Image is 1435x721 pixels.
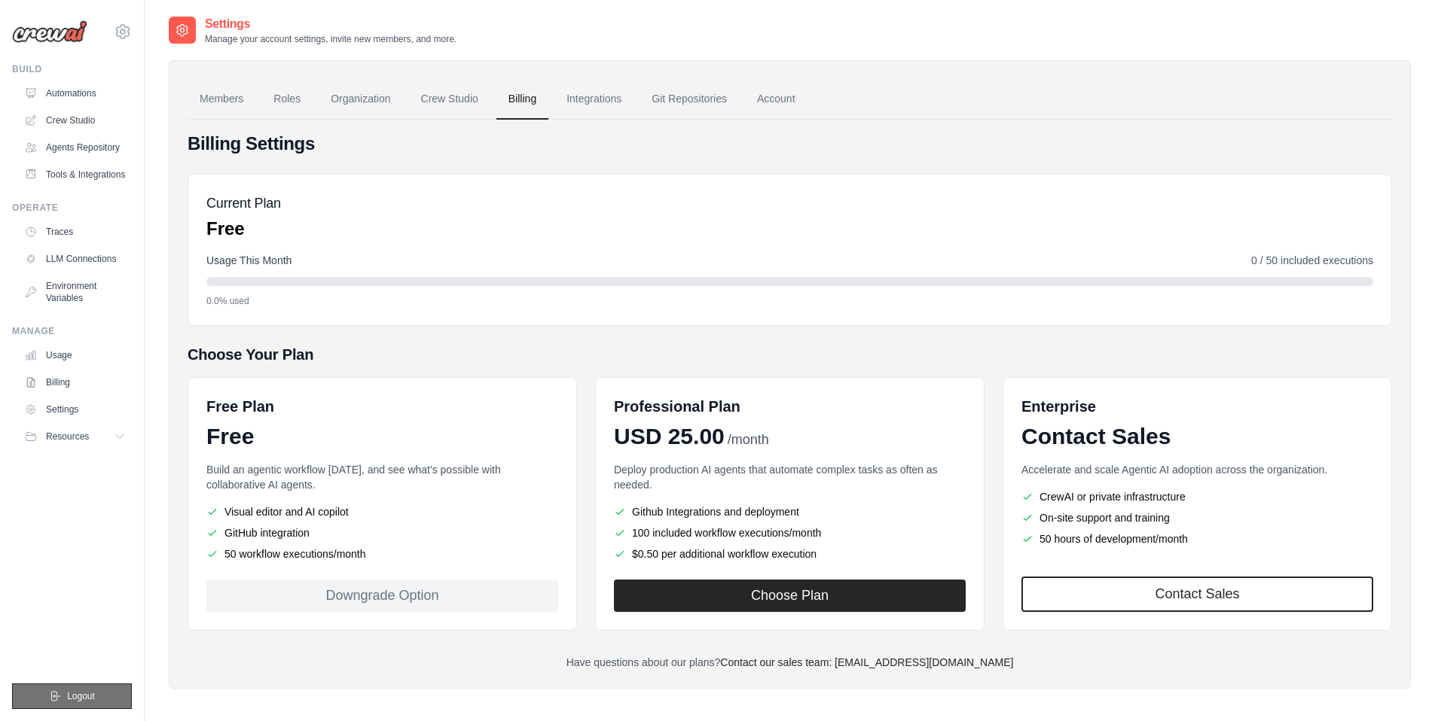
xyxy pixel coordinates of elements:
[640,79,739,120] a: Git Repositories
[206,580,558,612] div: Downgrade Option
[1021,489,1373,504] li: CrewAI or private infrastructure
[1021,531,1373,546] li: 50 hours of development/month
[18,424,132,449] button: Resources
[1021,462,1373,477] p: Accelerate and scale Agentic AI adoption across the organization.
[614,396,740,417] h6: Professional Plan
[188,132,1392,156] h4: Billing Settings
[614,546,966,561] li: $0.50 per additional workflow execution
[12,325,132,337] div: Manage
[46,430,89,443] span: Resources
[18,343,132,367] a: Usage
[206,462,558,492] p: Build an agentic workflow [DATE], and see what's possible with collaborative AI agents.
[188,344,1392,365] h5: Choose Your Plan
[18,81,132,105] a: Automations
[206,546,558,561] li: 50 workflow executions/month
[206,525,558,540] li: GitHub integration
[496,79,548,120] a: Billing
[206,193,281,214] h5: Current Plan
[18,370,132,394] a: Billing
[18,163,132,187] a: Tools & Integrations
[720,656,1013,668] a: Contact our sales team: [EMAIL_ADDRESS][DOMAIN_NAME]
[205,15,456,33] h2: Settings
[12,63,132,75] div: Build
[206,253,292,268] span: Usage This Month
[67,690,95,702] span: Logout
[12,20,87,43] img: Logo
[12,202,132,214] div: Operate
[188,655,1392,670] p: Have questions about our plans?
[745,79,808,120] a: Account
[18,247,132,271] a: LLM Connections
[1021,423,1373,450] div: Contact Sales
[614,580,966,612] button: Choose Plan
[188,79,255,120] a: Members
[206,504,558,519] li: Visual editor and AI copilot
[18,220,132,244] a: Traces
[12,683,132,709] button: Logout
[614,462,966,492] p: Deploy production AI agents that automate complex tasks as often as needed.
[206,423,558,450] div: Free
[261,79,313,120] a: Roles
[614,504,966,519] li: Github Integrations and deployment
[1251,253,1373,268] span: 0 / 50 included executions
[1021,510,1373,525] li: On-site support and training
[18,397,132,421] a: Settings
[18,135,132,160] a: Agents Repository
[614,423,725,450] span: USD 25.00
[614,525,966,540] li: 100 included workflow executions/month
[205,33,456,45] p: Manage your account settings, invite new members, and more.
[206,396,274,417] h6: Free Plan
[728,430,769,450] span: /month
[206,295,249,307] span: 0.0% used
[18,274,132,310] a: Environment Variables
[1021,576,1373,612] a: Contact Sales
[18,108,132,132] a: Crew Studio
[319,79,402,120] a: Organization
[409,79,490,120] a: Crew Studio
[1021,396,1373,417] h6: Enterprise
[206,217,281,241] p: Free
[554,79,634,120] a: Integrations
